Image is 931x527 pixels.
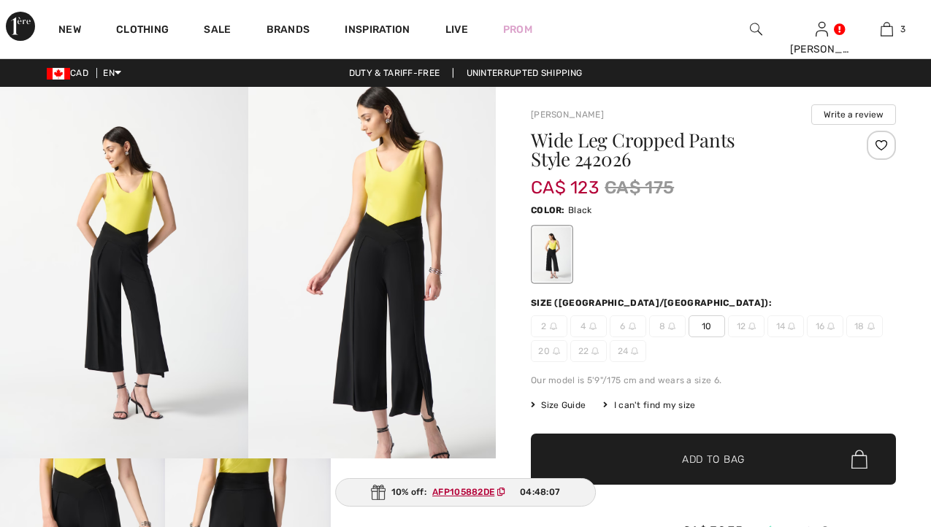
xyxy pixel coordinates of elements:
span: Black [568,205,592,215]
img: Bag.svg [851,450,867,469]
span: 24 [610,340,646,362]
img: ring-m.svg [629,323,636,330]
img: My Bag [881,20,893,38]
span: 8 [649,315,686,337]
span: EN [103,68,121,78]
img: 1ère Avenue [6,12,35,41]
span: 16 [807,315,843,337]
span: 4 [570,315,607,337]
span: 6 [610,315,646,337]
span: Size Guide [531,399,586,412]
span: CA$ 123 [531,163,599,198]
ins: AFP105882DE [432,487,494,497]
img: Wide Leg Cropped Pants Style 242026. 2 [248,87,497,458]
span: 2 [531,315,567,337]
span: 22 [570,340,607,362]
span: 18 [846,315,883,337]
div: Size ([GEOGRAPHIC_DATA]/[GEOGRAPHIC_DATA]): [531,296,775,309]
img: ring-m.svg [631,347,638,355]
div: 10% off: [335,478,597,507]
span: Inspiration [345,23,410,39]
h1: Wide Leg Cropped Pants Style 242026 [531,131,835,169]
button: Write a review [811,104,896,125]
img: Gift.svg [371,485,386,500]
img: Canadian Dollar [47,68,70,80]
div: Our model is 5'9"/175 cm and wears a size 6. [531,374,896,387]
span: Add to Bag [682,452,745,467]
img: search the website [750,20,762,38]
a: Live [445,22,468,37]
a: [PERSON_NAME] [531,109,604,120]
span: 14 [767,315,804,337]
img: ring-m.svg [827,323,835,330]
span: 04:48:07 [520,485,560,499]
img: ring-m.svg [550,323,557,330]
img: ring-m.svg [748,323,756,330]
span: 3 [900,23,905,36]
a: New [58,23,81,39]
a: 3 [855,20,919,38]
a: Brands [267,23,310,39]
div: Black [533,227,571,282]
span: Color: [531,205,565,215]
img: My Info [816,20,828,38]
a: Clothing [116,23,169,39]
div: I can't find my size [603,399,695,412]
img: ring-m.svg [553,347,560,355]
img: ring-m.svg [867,323,875,330]
img: ring-m.svg [788,323,795,330]
span: 12 [728,315,765,337]
button: Add to Bag [531,434,896,485]
a: Sign In [816,22,828,36]
img: ring-m.svg [591,347,599,355]
img: ring-m.svg [668,323,675,330]
img: ring-m.svg [589,323,597,330]
span: 10 [689,315,725,337]
a: Sale [204,23,231,39]
span: 20 [531,340,567,362]
a: Prom [503,22,532,37]
span: CAD [47,68,94,78]
div: [PERSON_NAME] [790,42,854,57]
span: CA$ 175 [605,174,674,201]
iframe: Opens a widget where you can chat to one of our agents [831,418,916,454]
